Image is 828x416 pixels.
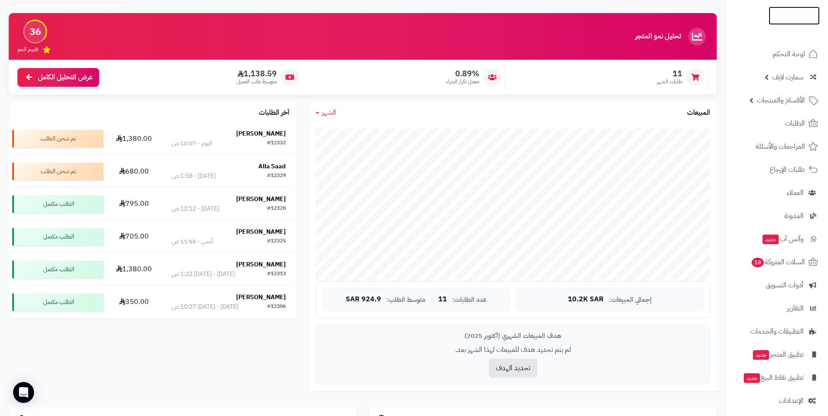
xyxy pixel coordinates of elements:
[635,33,681,41] h3: تحليل نمو المتجر
[237,69,277,78] span: 1,138.59
[237,78,277,85] span: متوسط طلب العميل
[172,205,219,213] div: [DATE] - 12:12 ص
[438,296,447,303] span: 11
[446,69,479,78] span: 0.89%
[17,68,99,87] a: عرض التحليل الكامل
[609,296,652,303] span: إجمالي المبيعات:
[731,367,823,388] a: تطبيق نقاط البيعجديد
[769,12,820,30] img: logo-2.png
[172,172,216,181] div: [DATE] - 1:58 ص
[346,296,381,303] span: 924.9 SAR
[267,237,286,246] div: #12325
[731,44,823,65] a: لوحة التحكم
[751,257,764,268] span: 18
[431,296,433,303] span: |
[731,136,823,157] a: المراجعات والأسئلة
[731,390,823,411] a: الإعدادات
[731,113,823,134] a: الطلبات
[757,94,805,106] span: الأقسام والمنتجات
[731,252,823,273] a: السلات المتروكة18
[12,130,103,147] div: تم شحن الطلب
[750,325,804,338] span: التطبيقات والخدمات
[731,182,823,203] a: العملاء
[17,46,38,53] span: تقييم النمو
[323,331,703,341] div: هدف المبيعات الشهري (أكتوبر 2025)
[12,163,103,180] div: تم شحن الطلب
[731,321,823,342] a: التطبيقات والخدمات
[236,293,286,302] strong: [PERSON_NAME]
[452,296,487,303] span: عدد الطلبات:
[12,261,103,278] div: الطلب مكتمل
[107,221,161,253] td: 705.00
[731,205,823,226] a: المدونة
[751,256,805,268] span: السلات المتروكة
[258,162,286,171] strong: Alla Saad
[323,345,703,355] p: لم يتم تحديد هدف للمبيعات لهذا الشهر بعد.
[731,275,823,296] a: أدوات التسويق
[785,117,805,130] span: الطلبات
[107,253,161,286] td: 1,380.00
[386,296,426,303] span: متوسط الطلب:
[172,303,238,311] div: [DATE] - [DATE] 10:27 ص
[172,237,213,246] div: أمس - 11:58 ص
[107,155,161,188] td: 680.00
[743,372,804,384] span: تطبيق نقاط البيع
[236,129,286,138] strong: [PERSON_NAME]
[770,164,805,176] span: طلبات الإرجاع
[787,302,804,314] span: التقارير
[267,303,286,311] div: #12306
[687,109,710,117] h3: المبيعات
[756,140,805,153] span: المراجعات والأسئلة
[267,270,286,279] div: #12313
[446,78,479,85] span: معدل تكرار الشراء
[172,270,235,279] div: [DATE] - [DATE] 1:22 ص
[753,350,769,360] span: جديد
[107,123,161,155] td: 1,380.00
[763,235,779,244] span: جديد
[236,227,286,236] strong: [PERSON_NAME]
[172,139,212,148] div: اليوم - 10:07 ص
[12,195,103,213] div: الطلب مكتمل
[773,48,805,60] span: لوحة التحكم
[236,260,286,269] strong: [PERSON_NAME]
[267,139,286,148] div: #12332
[267,205,286,213] div: #12328
[766,279,804,291] span: أدوات التسويق
[568,296,604,303] span: 10.2K SAR
[259,109,289,117] h3: آخر الطلبات
[236,194,286,204] strong: [PERSON_NAME]
[657,78,682,85] span: طلبات الشهر
[779,395,804,407] span: الإعدادات
[267,172,286,181] div: #12329
[38,72,93,82] span: عرض التحليل الكامل
[489,358,537,378] button: تحديد الهدف
[12,228,103,246] div: الطلب مكتمل
[731,228,823,249] a: وآتس آبجديد
[657,69,682,78] span: 11
[316,108,336,118] a: الشهر
[731,298,823,319] a: التقارير
[731,344,823,365] a: تطبيق المتجرجديد
[107,286,161,318] td: 350.00
[787,187,804,199] span: العملاء
[762,233,804,245] span: وآتس آب
[744,373,760,383] span: جديد
[12,293,103,311] div: الطلب مكتمل
[731,159,823,180] a: طلبات الإرجاع
[752,348,804,361] span: تطبيق المتجر
[784,210,804,222] span: المدونة
[772,71,804,83] span: سمارت لايف
[13,382,34,403] div: Open Intercom Messenger
[107,188,161,220] td: 795.00
[322,107,336,118] span: الشهر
